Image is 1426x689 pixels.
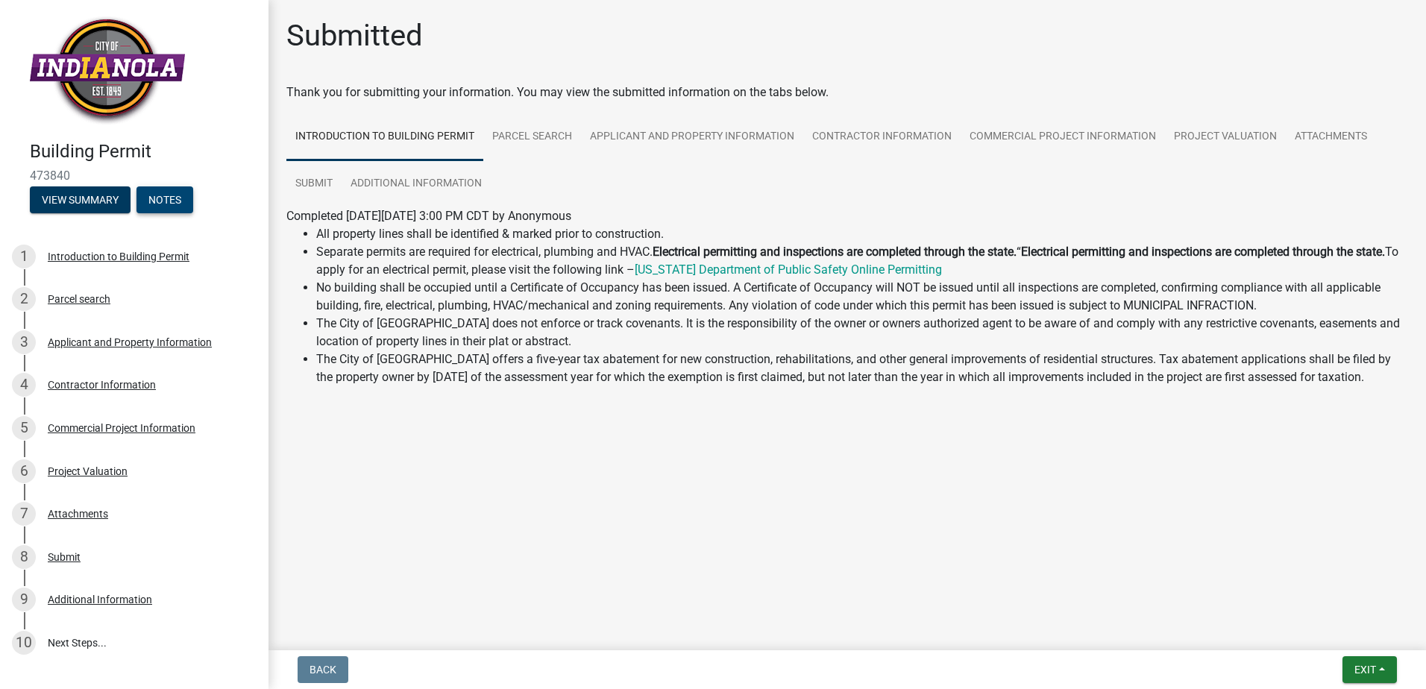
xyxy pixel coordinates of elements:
[316,315,1408,350] li: The City of [GEOGRAPHIC_DATA] does not enforce or track covenants. It is the responsibility of th...
[12,588,36,611] div: 9
[12,287,36,311] div: 2
[48,509,108,519] div: Attachments
[961,113,1165,161] a: Commercial Project Information
[286,113,483,161] a: Introduction to Building Permit
[12,245,36,268] div: 1
[48,380,156,390] div: Contractor Information
[286,160,342,208] a: Submit
[286,18,423,54] h1: Submitted
[48,251,189,262] div: Introduction to Building Permit
[12,416,36,440] div: 5
[286,209,571,223] span: Completed [DATE][DATE] 3:00 PM CDT by Anonymous
[48,294,110,304] div: Parcel search
[316,279,1408,315] li: No building shall be occupied until a Certificate of Occupancy has been issued. A Certificate of ...
[30,195,131,207] wm-modal-confirm: Summary
[48,552,81,562] div: Submit
[1021,245,1385,259] strong: Electrical permitting and inspections are completed through the state.
[30,141,257,163] h4: Building Permit
[136,195,193,207] wm-modal-confirm: Notes
[653,245,1017,259] strong: Electrical permitting and inspections are completed through the state.
[342,160,491,208] a: Additional Information
[12,545,36,569] div: 8
[48,466,128,476] div: Project Valuation
[483,113,581,161] a: Parcel search
[30,169,239,183] span: 473840
[803,113,961,161] a: Contractor Information
[12,330,36,354] div: 3
[581,113,803,161] a: Applicant and Property Information
[1165,113,1286,161] a: Project Valuation
[635,262,942,277] a: [US_STATE] Department of Public Safety Online Permitting
[316,225,1408,243] li: All property lines shall be identified & marked prior to construction.
[48,594,152,605] div: Additional Information
[316,350,1408,386] li: The City of [GEOGRAPHIC_DATA] offers a five-year tax abatement for new construction, rehabilitati...
[12,459,36,483] div: 6
[48,423,195,433] div: Commercial Project Information
[136,186,193,213] button: Notes
[30,186,131,213] button: View Summary
[1286,113,1376,161] a: Attachments
[12,631,36,655] div: 10
[12,373,36,397] div: 4
[48,337,212,347] div: Applicant and Property Information
[1354,664,1376,676] span: Exit
[310,664,336,676] span: Back
[30,16,185,125] img: City of Indianola, Iowa
[316,243,1408,279] li: Separate permits are required for electrical, plumbing and HVAC. “ To apply for an electrical per...
[286,84,1408,101] div: Thank you for submitting your information. You may view the submitted information on the tabs below.
[1342,656,1397,683] button: Exit
[12,502,36,526] div: 7
[298,656,348,683] button: Back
